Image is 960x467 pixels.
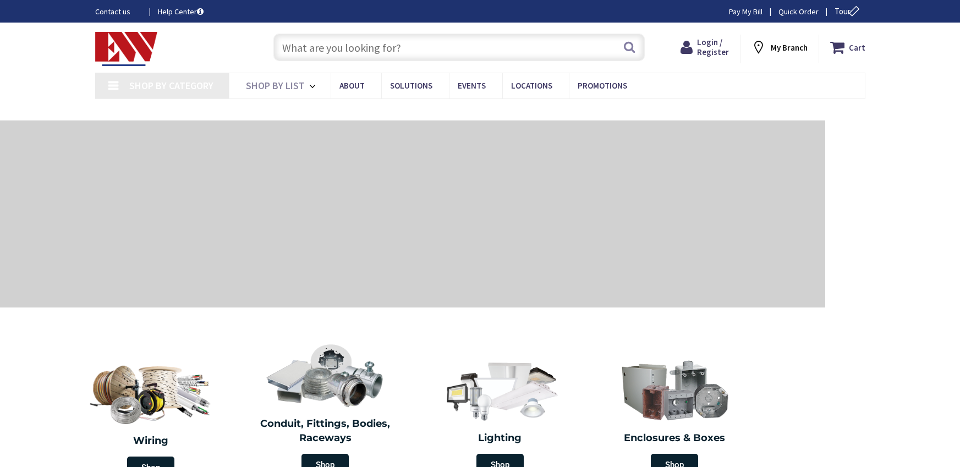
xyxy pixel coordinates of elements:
a: Help Center [158,6,204,17]
a: Quick Order [778,6,819,17]
span: Login / Register [697,37,729,57]
h2: Conduit, Fittings, Bodies, Raceways [246,417,405,445]
span: Shop By List [246,79,305,92]
input: What are you looking for? [273,34,645,61]
a: Contact us [95,6,140,17]
div: My Branch [751,37,808,57]
span: Events [458,80,486,91]
h2: Wiring [69,434,233,448]
h2: Lighting [421,431,579,446]
strong: Cart [849,37,865,57]
span: Solutions [390,80,432,91]
strong: My Branch [771,42,808,53]
span: Promotions [578,80,627,91]
h2: Enclosures & Boxes [596,431,754,446]
span: Locations [511,80,552,91]
a: Login / Register [681,37,729,57]
span: About [339,80,365,91]
img: Electrical Wholesalers, Inc. [95,32,158,66]
a: Cart [830,37,865,57]
span: Tour [835,6,863,17]
a: Pay My Bill [729,6,762,17]
span: Shop By Category [129,79,213,92]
